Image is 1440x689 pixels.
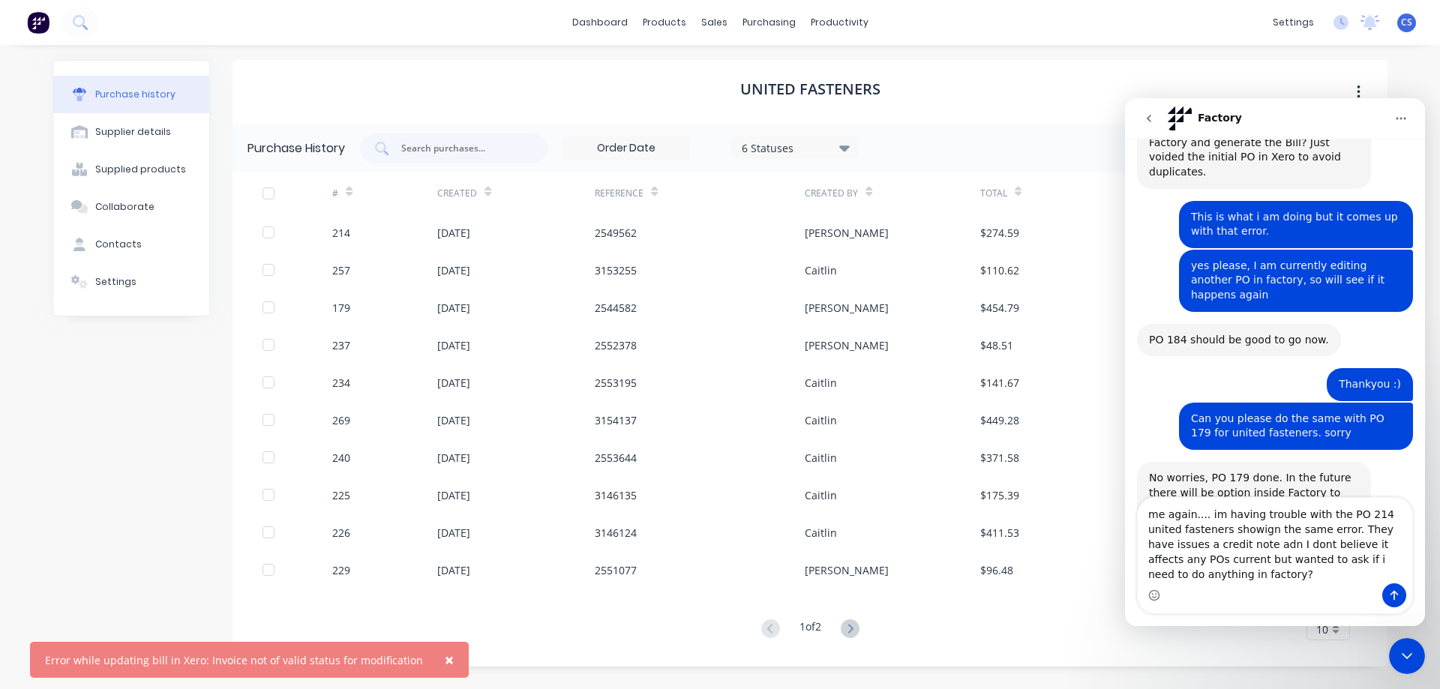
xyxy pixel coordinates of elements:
[332,525,350,541] div: 226
[12,226,288,271] div: Maricar says…
[332,375,350,391] div: 234
[980,525,1019,541] div: $411.53
[12,364,246,426] div: No worries, PO 179 done. In the future there will be option inside Factory to unlink your bills/i...
[805,450,837,466] div: Caitlin
[1401,16,1412,29] span: CS
[635,11,694,34] div: products
[694,11,735,34] div: sales
[980,450,1019,466] div: $371.58
[980,562,1013,578] div: $96.48
[95,275,136,289] div: Settings
[332,487,350,503] div: 225
[66,313,276,343] div: Can you please do the same with PO 179 for united fasteners. sorry
[595,187,643,200] div: Reference
[437,187,477,200] div: Created
[24,235,204,250] div: PO 184 should be good to go now.
[24,373,234,417] div: No worries, PO 179 done. In the future there will be option inside Factory to unlink your bills/i...
[805,562,889,578] div: [PERSON_NAME]
[980,337,1013,353] div: $48.51
[437,450,470,466] div: [DATE]
[805,412,837,428] div: Caitlin
[54,103,288,150] div: This is what i am doing but it comes up with that error.
[595,300,637,316] div: 2544582
[54,304,288,352] div: Can you please do the same with PO 179 for united fasteners. sorry
[257,485,281,509] button: Send a message…
[445,649,454,670] span: ×
[980,375,1019,391] div: $141.67
[54,151,288,214] div: yes please, I am currently editing another PO in factory, so will see if it happens again
[332,225,350,241] div: 214
[332,262,350,278] div: 257
[805,262,837,278] div: Caitlin
[12,103,288,151] div: Caitlin says…
[1265,11,1321,34] div: settings
[805,300,889,316] div: [PERSON_NAME]
[1125,98,1425,626] iframe: Intercom live chat
[735,11,803,34] div: purchasing
[803,11,876,34] div: productivity
[437,337,470,353] div: [DATE]
[12,226,216,259] div: PO 184 should be good to go now.
[740,80,880,98] h1: United Fasteners
[400,141,524,156] input: Search purchases...
[95,125,171,139] div: Supplier details
[53,263,209,301] button: Settings
[332,337,350,353] div: 237
[1389,638,1425,674] iframe: Intercom live chat
[12,364,288,438] div: Maricar says…
[437,300,470,316] div: [DATE]
[332,187,338,200] div: #
[332,412,350,428] div: 269
[66,160,276,205] div: yes please, I am currently editing another PO in factory, so will see if it happens again
[12,270,288,304] div: Caitlin says…
[53,76,209,113] button: Purchase history
[202,270,288,303] div: Thankyou :)
[23,491,35,503] button: Emoji picker
[595,375,637,391] div: 2553195
[12,151,288,226] div: Caitlin says…
[95,238,142,251] div: Contacts
[980,262,1019,278] div: $110.62
[437,225,470,241] div: [DATE]
[27,11,49,34] img: Factory
[53,151,209,188] button: Supplied products
[437,487,470,503] div: [DATE]
[595,562,637,578] div: 2551077
[45,652,423,668] div: Error while updating bill in Xero: Invoice not of valid status for modification
[12,304,288,364] div: Caitlin says…
[437,525,470,541] div: [DATE]
[805,225,889,241] div: [PERSON_NAME]
[799,619,821,640] div: 1 of 2
[95,88,175,101] div: Purchase history
[437,262,470,278] div: [DATE]
[805,187,858,200] div: Created By
[595,450,637,466] div: 2553644
[805,525,837,541] div: Caitlin
[742,139,849,155] div: 6 Statuses
[980,187,1007,200] div: Total
[430,642,469,678] button: Close
[595,525,637,541] div: 3146124
[980,487,1019,503] div: $175.39
[53,226,209,263] button: Contacts
[565,11,635,34] a: dashboard
[1316,622,1328,637] span: 10
[24,8,234,82] div: Would you like me to go ahead and unlink the Xero PO so you can update Factory and generate the B...
[437,375,470,391] div: [DATE]
[53,188,209,226] button: Collaborate
[66,112,276,141] div: This is what i am doing but it comes up with that error.
[595,487,637,503] div: 3146135
[332,450,350,466] div: 240
[95,200,154,214] div: Collaborate
[563,137,689,160] input: Order Date
[247,139,345,157] div: Purchase History
[437,412,470,428] div: [DATE]
[214,279,276,294] div: Thankyou :)
[332,562,350,578] div: 229
[95,163,186,176] div: Supplied products
[332,300,350,316] div: 179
